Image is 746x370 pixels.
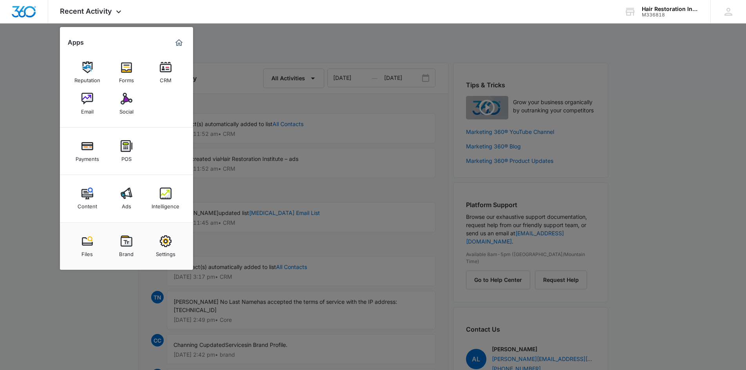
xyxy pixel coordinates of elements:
[119,247,134,257] div: Brand
[72,231,102,261] a: Files
[72,136,102,166] a: Payments
[112,58,141,87] a: Forms
[160,73,172,83] div: CRM
[121,152,132,162] div: POS
[81,105,94,115] div: Email
[173,36,185,49] a: Marketing 360® Dashboard
[642,6,699,12] div: account name
[156,247,175,257] div: Settings
[76,152,99,162] div: Payments
[112,89,141,119] a: Social
[68,39,84,46] h2: Apps
[112,231,141,261] a: Brand
[81,247,93,257] div: Files
[151,231,181,261] a: Settings
[151,184,181,213] a: Intelligence
[72,89,102,119] a: Email
[60,7,112,15] span: Recent Activity
[72,184,102,213] a: Content
[112,184,141,213] a: Ads
[151,58,181,87] a: CRM
[78,199,97,209] div: Content
[642,12,699,18] div: account id
[119,105,134,115] div: Social
[112,136,141,166] a: POS
[119,73,134,83] div: Forms
[122,199,131,209] div: Ads
[72,58,102,87] a: Reputation
[74,73,100,83] div: Reputation
[152,199,179,209] div: Intelligence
